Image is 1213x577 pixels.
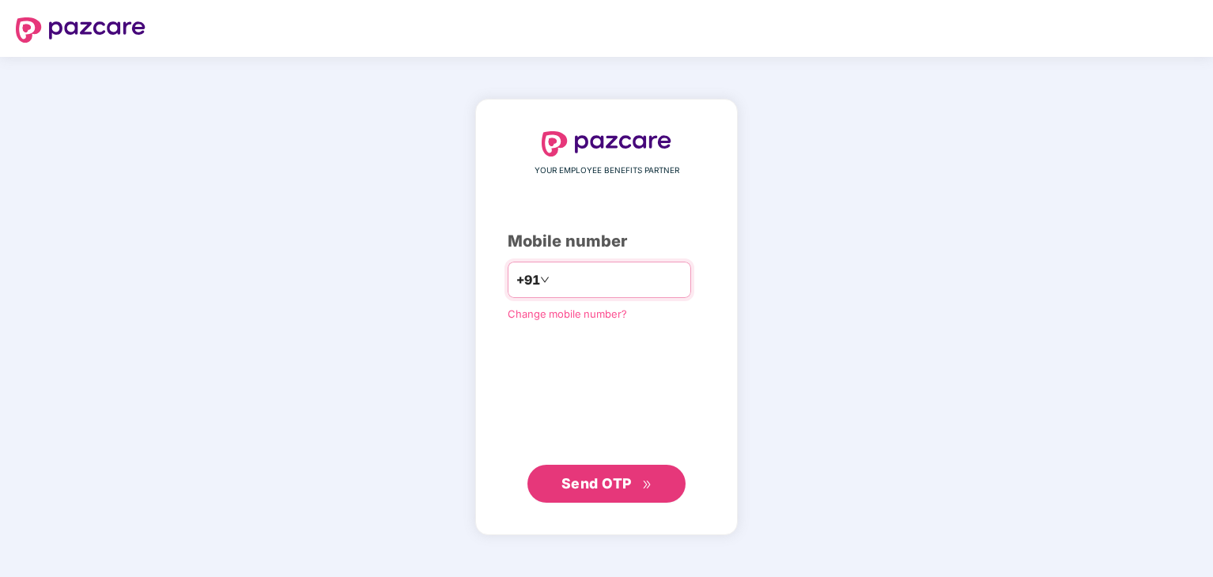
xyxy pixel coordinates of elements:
[508,307,627,320] a: Change mobile number?
[540,275,550,285] span: down
[516,270,540,290] span: +91
[542,131,671,157] img: logo
[508,229,705,254] div: Mobile number
[642,480,652,490] span: double-right
[535,164,679,177] span: YOUR EMPLOYEE BENEFITS PARTNER
[527,465,686,503] button: Send OTPdouble-right
[561,475,632,492] span: Send OTP
[16,17,145,43] img: logo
